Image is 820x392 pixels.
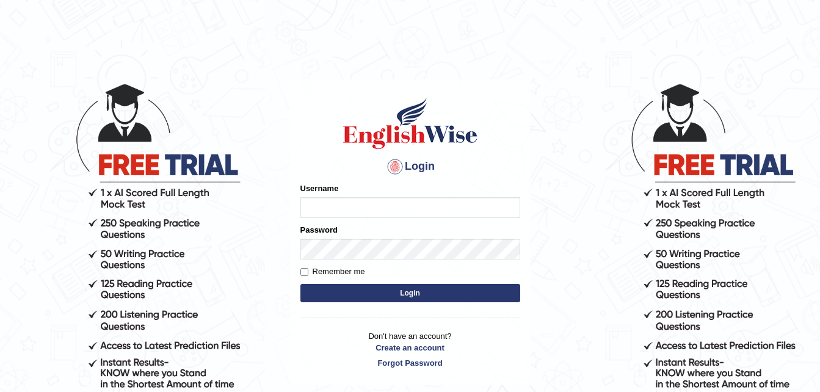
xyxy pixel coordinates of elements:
h4: Login [300,157,520,176]
a: Create an account [300,342,520,354]
label: Remember me [300,266,365,278]
a: Forgot Password [300,357,520,369]
button: Login [300,284,520,302]
p: Don't have an account? [300,330,520,368]
label: Password [300,224,338,236]
label: Username [300,183,339,194]
img: Logo of English Wise sign in for intelligent practice with AI [341,96,480,151]
input: Remember me [300,268,308,276]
